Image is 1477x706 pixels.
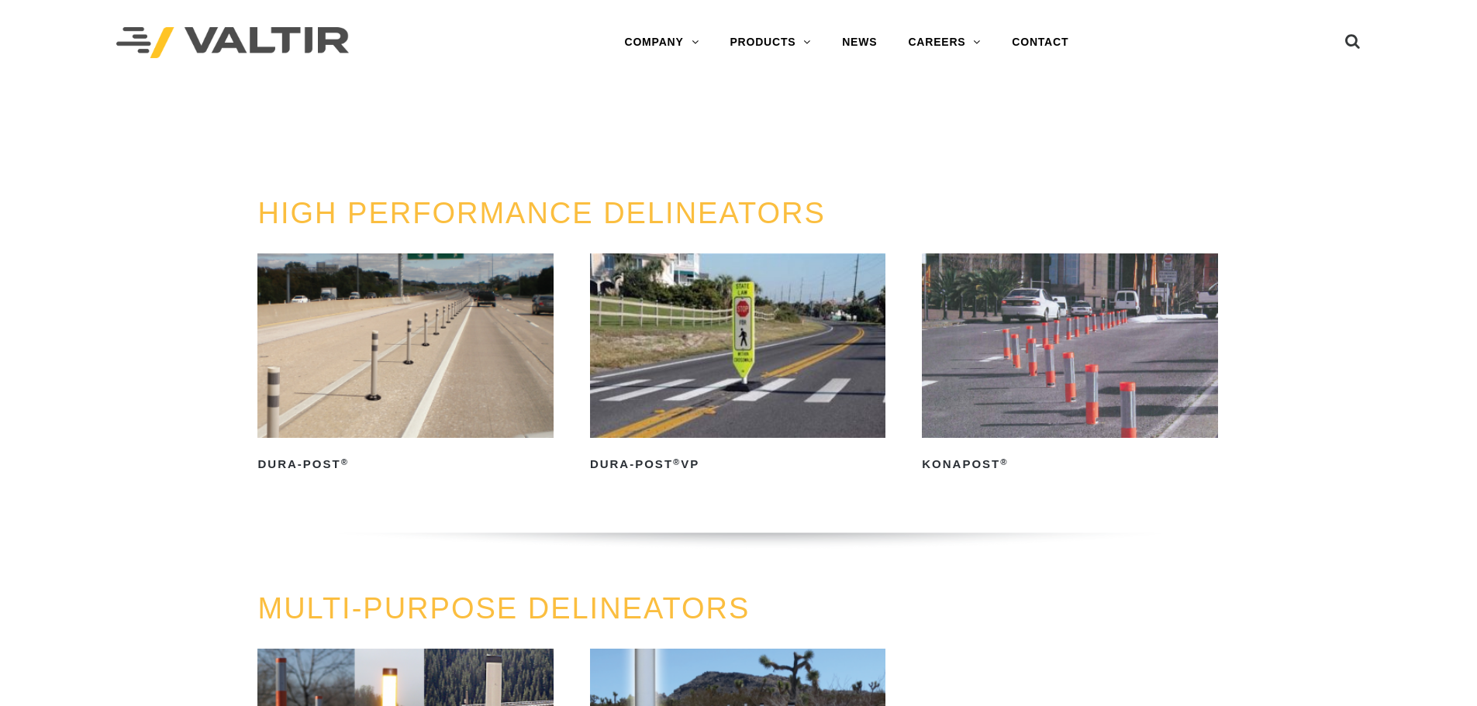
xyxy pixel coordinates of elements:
[590,253,885,477] a: Dura-Post®VP
[257,253,553,477] a: Dura-Post®
[1000,457,1008,467] sup: ®
[714,27,826,58] a: PRODUCTS
[609,27,714,58] a: COMPANY
[116,27,349,59] img: Valtir
[673,457,681,467] sup: ®
[257,452,553,477] h2: Dura-Post
[257,592,750,625] a: MULTI-PURPOSE DELINEATORS
[922,253,1217,477] a: KonaPost®
[996,27,1084,58] a: CONTACT
[341,457,349,467] sup: ®
[590,452,885,477] h2: Dura-Post VP
[826,27,892,58] a: NEWS
[892,27,996,58] a: CAREERS
[257,197,825,229] a: HIGH PERFORMANCE DELINEATORS
[922,452,1217,477] h2: KonaPost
